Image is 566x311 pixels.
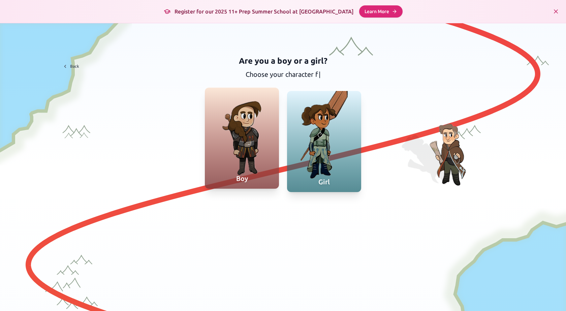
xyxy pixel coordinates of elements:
[170,56,396,66] h2: Are you a boy or a girl?
[359,5,403,18] a: Learn More
[551,7,561,16] button: Close banner
[318,178,330,186] span: Girl
[58,61,83,72] button: Back
[164,7,354,15] h3: Register for our 2025 11+ Prep Summer School at [GEOGRAPHIC_DATA]
[170,69,396,80] p: Choose your character f
[319,70,321,78] span: |
[236,175,248,182] span: Boy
